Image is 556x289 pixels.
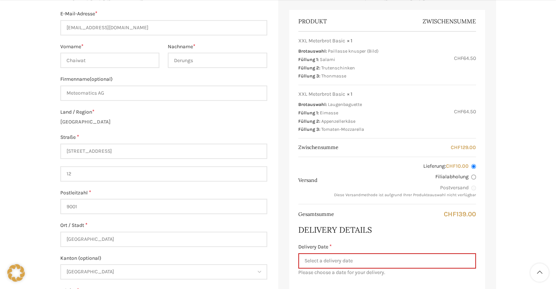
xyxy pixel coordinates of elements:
[320,110,338,115] p: Eimasse
[334,193,476,197] small: Diese Versandmethode ist aufgrund Ihrer Produkteauswahl nicht verfügbar
[298,48,327,54] span: Brotauswahl:
[454,55,476,61] bdi: 64.50
[347,37,352,45] strong: × 1
[168,43,267,51] label: Nachname
[90,76,113,82] span: (optional)
[321,126,364,132] p: Tomaten-Mozzarella
[60,166,267,182] input: Wohnung, Suite, Zimmer usw. (optional)
[454,109,476,115] bdi: 64.50
[298,12,387,31] th: Produkt
[298,138,342,157] th: Zwischensumme
[298,73,320,79] span: Füllung 3:
[298,37,345,45] span: XXL Meterbrot Basic
[298,102,327,107] span: Brotauswahl:
[387,12,476,31] th: Zwischensumme
[298,91,345,98] span: XXL Meterbrot Basic
[298,205,338,224] th: Gesamtsumme
[321,65,355,71] p: Trutenschinken
[298,57,319,62] span: Füllung 1:
[298,118,320,124] span: Füllung 2:
[446,163,456,169] span: CHF
[60,119,111,125] strong: [GEOGRAPHIC_DATA]
[321,118,355,124] p: Appenzellerkäse
[451,144,476,151] bdi: 129.00
[61,265,266,279] span: St. Gallen
[347,91,352,98] strong: × 1
[298,224,476,236] h3: Delivery Details
[298,253,476,269] input: Select a delivery date
[298,65,320,71] span: Füllung 2:
[325,184,476,191] label: Postversand
[298,171,321,190] th: Versand
[530,263,549,282] a: Scroll to top button
[60,75,267,83] label: Firmenname
[444,210,476,218] bdi: 139.00
[444,210,456,218] span: CHF
[451,144,461,151] span: CHF
[328,48,378,54] p: Paillasse knusper (Bild)
[78,255,101,261] span: (optional)
[60,43,160,51] label: Vorname
[446,163,469,169] bdi: 10.00
[60,254,267,262] label: Kanton
[298,243,476,251] label: Delivery Date
[321,73,346,79] p: Thonmasse
[60,189,267,197] label: Postleitzahl
[60,144,267,159] input: Straßenname und Hausnummer
[298,269,476,277] span: Please choose a date for your delivery.
[298,110,319,115] span: Füllung 1:
[60,221,267,229] label: Ort / Stadt
[60,108,267,116] label: Land / Region
[298,126,320,132] span: Füllung 3:
[60,133,267,141] label: Straße
[325,163,476,170] label: Lieferung:
[454,55,463,61] span: CHF
[325,173,476,180] label: Filialabholung
[320,57,335,62] p: Salami
[60,264,267,280] span: Kanton
[328,102,362,107] p: Laugenbaguette
[454,109,463,115] span: CHF
[60,10,267,18] label: E-Mail-Adresse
